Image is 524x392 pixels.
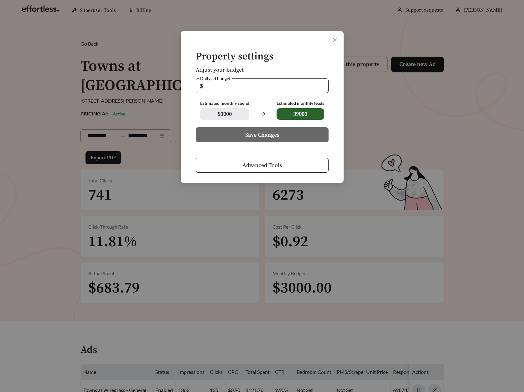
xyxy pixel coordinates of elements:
button: Advanced Tools [196,158,329,173]
span: arrow-right [257,108,269,120]
h4: Property settings [196,51,329,62]
h5: Adjust your budget [196,67,329,73]
button: Save Changes [196,127,329,142]
button: Close [326,31,344,49]
a: Advanced Tools [196,162,329,168]
div: Estimated monthly spend [200,101,249,106]
span: $ [200,79,203,93]
span: close [332,37,338,43]
div: Estimated monthly leads [276,101,324,106]
span: $ 3000 [200,108,249,120]
span: Advanced Tools [242,161,282,170]
span: 39000 [276,108,324,120]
